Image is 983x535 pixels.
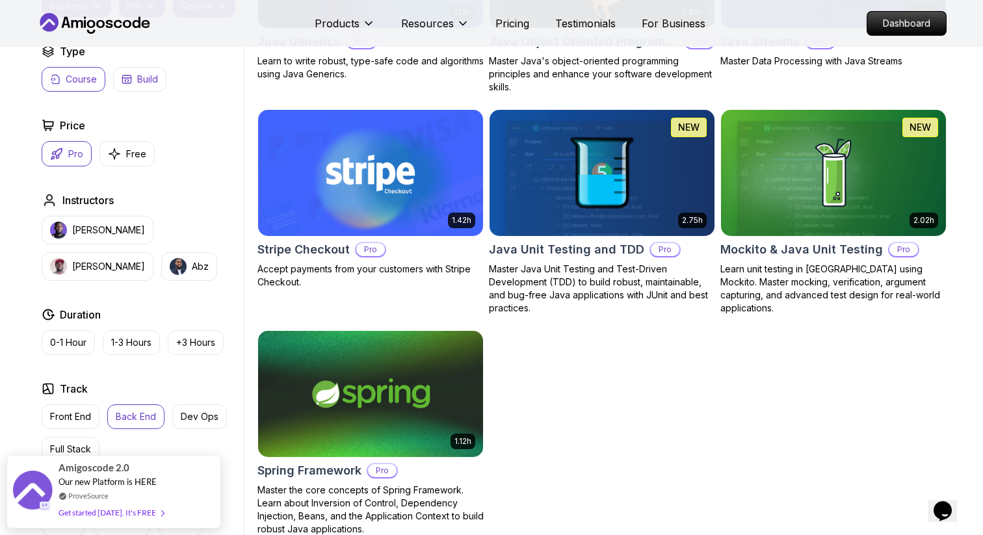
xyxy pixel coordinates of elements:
button: instructor imgAbz [161,252,217,281]
button: 1-3 Hours [103,330,160,355]
button: 0-1 Hour [42,330,95,355]
h2: Price [60,118,85,133]
h2: Spring Framework [257,462,361,480]
p: NEW [678,121,700,134]
p: Abz [192,260,209,273]
p: Pro [68,147,83,160]
button: Front End [42,404,99,429]
span: Amigoscode 2.0 [59,460,129,475]
p: Pro [889,243,918,256]
a: ProveSource [68,490,109,501]
a: Stripe Checkout card1.42hStripe CheckoutProAccept payments from your customers with Stripe Checkout. [257,109,484,289]
h2: Stripe Checkout [257,241,350,259]
a: Dashboard [867,11,947,36]
a: Mockito & Java Unit Testing card2.02hNEWMockito & Java Unit TestingProLearn unit testing in [GEOG... [720,109,947,315]
h2: Mockito & Java Unit Testing [720,241,883,259]
img: instructor img [50,258,67,275]
button: Resources [401,16,469,42]
h2: Track [60,381,88,397]
iframe: chat widget [928,483,970,522]
p: [PERSON_NAME] [72,224,145,237]
p: Pro [356,243,385,256]
p: Pro [651,243,679,256]
p: Products [315,16,360,31]
img: Spring Framework card [258,331,483,457]
button: +3 Hours [168,330,224,355]
button: Course [42,67,105,92]
p: Master Data Processing with Java Streams [720,55,947,68]
p: Course [66,73,97,86]
p: Dev Ops [181,410,218,423]
button: Pro [42,141,92,166]
p: Learn to write robust, type-safe code and algorithms using Java Generics. [257,55,484,81]
img: Mockito & Java Unit Testing card [721,110,946,236]
p: Resources [401,16,454,31]
a: Testimonials [555,16,616,31]
p: NEW [910,121,931,134]
img: instructor img [50,222,67,239]
p: 1-3 Hours [111,336,151,349]
span: Our new Platform is HERE [59,476,157,487]
p: Master Java's object-oriented programming principles and enhance your software development skills. [489,55,715,94]
p: Master Java Unit Testing and Test-Driven Development (TDD) to build robust, maintainable, and bug... [489,263,715,315]
a: Pricing [495,16,529,31]
h2: Java Unit Testing and TDD [489,241,644,259]
p: 1.12h [454,436,471,447]
p: Full Stack [50,443,91,456]
img: instructor img [170,258,187,275]
p: 2.75h [682,215,703,226]
p: Learn unit testing in [GEOGRAPHIC_DATA] using Mockito. Master mocking, verification, argument cap... [720,263,947,315]
button: Products [315,16,375,42]
button: Full Stack [42,437,99,462]
button: Build [113,67,166,92]
img: Java Unit Testing and TDD card [490,110,714,236]
p: Accept payments from your customers with Stripe Checkout. [257,263,484,289]
p: Front End [50,410,91,423]
h2: Instructors [62,192,114,208]
p: 2.02h [913,215,934,226]
a: Java Unit Testing and TDD card2.75hNEWJava Unit Testing and TDDProMaster Java Unit Testing and Te... [489,109,715,315]
p: Pro [368,464,397,477]
p: [PERSON_NAME] [72,260,145,273]
a: For Business [642,16,705,31]
h2: Duration [60,307,101,322]
h2: Type [60,44,85,59]
div: Get started [DATE]. It's FREE [59,505,164,520]
button: Dev Ops [172,404,227,429]
p: Back End [116,410,156,423]
p: Build [137,73,158,86]
button: Free [99,141,155,166]
p: 1.42h [452,215,471,226]
button: instructor img[PERSON_NAME] [42,252,153,281]
button: instructor img[PERSON_NAME] [42,216,153,244]
img: Stripe Checkout card [258,110,483,236]
p: Free [126,147,146,160]
p: 0-1 Hour [50,336,86,349]
p: Dashboard [867,12,946,35]
p: +3 Hours [176,336,215,349]
img: provesource social proof notification image [13,471,52,513]
button: Back End [107,404,164,429]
